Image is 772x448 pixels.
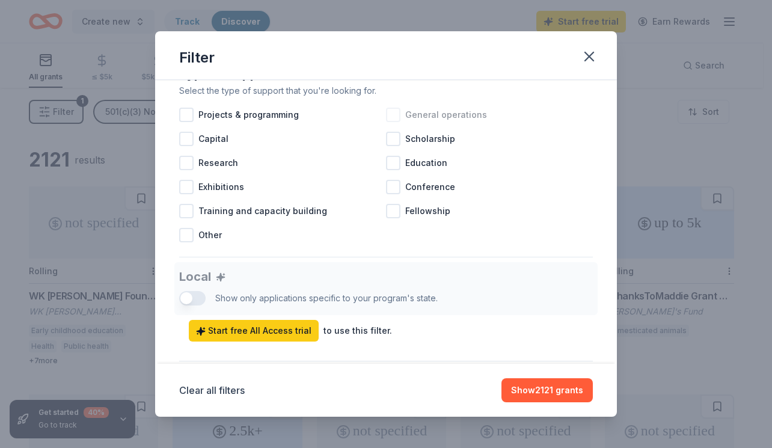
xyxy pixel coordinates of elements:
span: General operations [405,108,487,122]
div: Filter [179,48,215,67]
span: Fellowship [405,204,450,218]
span: Projects & programming [198,108,299,122]
div: to use this filter. [323,324,392,338]
span: Capital [198,132,228,146]
a: Start free All Access trial [189,320,319,342]
span: Scholarship [405,132,455,146]
span: Start free All Access trial [196,324,311,338]
button: Show2121 grants [501,378,593,402]
span: Other [198,228,222,242]
span: Research [198,156,238,170]
span: Conference [405,180,455,194]
button: Clear all filters [179,383,245,397]
span: Training and capacity building [198,204,327,218]
span: Education [405,156,447,170]
div: Select the type of support that you're looking for. [179,84,593,98]
span: Exhibitions [198,180,244,194]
